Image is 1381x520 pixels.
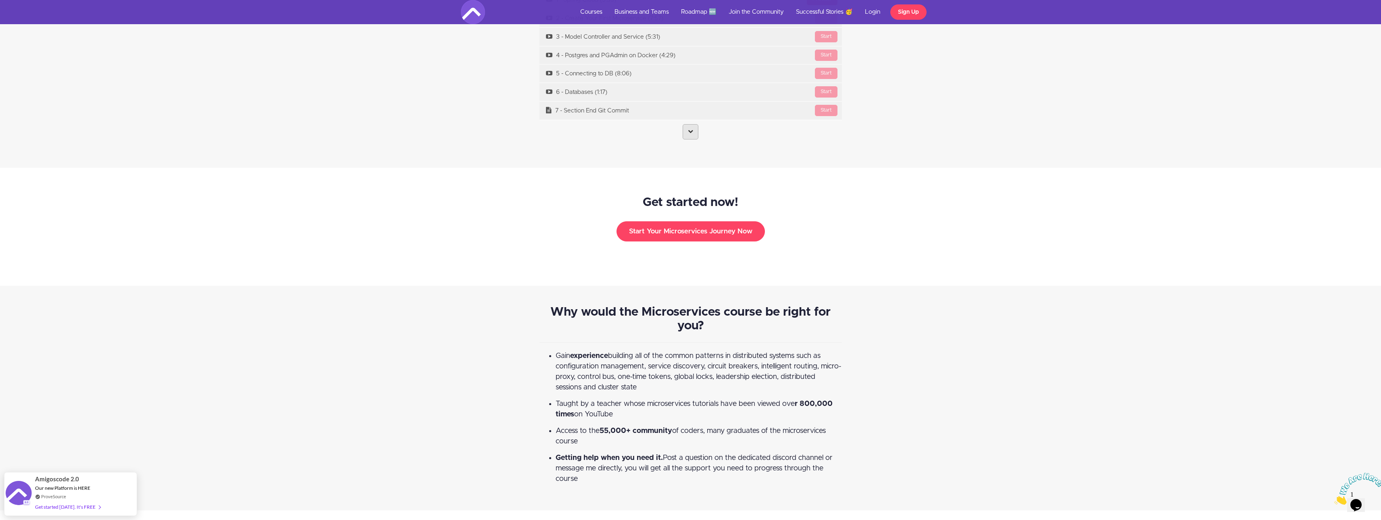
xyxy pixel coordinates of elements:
span: Post a question on the dedicated discord channel or message me directly, you will get all the sup... [556,454,833,483]
img: Chat attention grabber [3,3,53,35]
iframe: chat widget [1331,470,1381,508]
a: Start3 - Model Controller and Service (5:31) [539,28,842,46]
div: Start [815,50,837,61]
span: Gain building all of the common patterns in distributed systems such as configuration management,... [556,352,841,391]
a: Start7 - Section End Git Commit [539,102,842,120]
strong: 55,000+ community [600,427,672,435]
span: Access to the of coders, many graduates of the microservices course [556,427,826,445]
strong: experience [570,352,608,360]
a: Start5 - Connecting to DB (8:06) [539,64,842,83]
a: Sign Up [890,4,927,20]
strong: Getting help when you need it. [556,454,663,462]
span: Taught by a teacher whose microservices tutorials have been viewed ove on YouTube [556,400,833,418]
div: Start [815,31,837,42]
a: ProveSource [41,493,66,500]
span: 1 [3,3,6,10]
a: Start6 - Databases (1:17) [539,83,842,101]
span: Our new Platform is HERE [35,485,90,491]
div: Start [815,105,837,116]
div: Start [815,68,837,79]
div: Get started [DATE]. It's FREE [35,502,100,512]
img: provesource social proof notification image [6,481,32,507]
span: Amigoscode 2.0 [35,474,79,484]
div: Start [815,86,837,98]
span: Why would the Microservices course be right for you? [550,306,831,332]
a: Start4 - Postgres and PGAdmin on Docker (4:29) [539,46,842,64]
button: Start Your Microservices Journey Now [617,221,765,241]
